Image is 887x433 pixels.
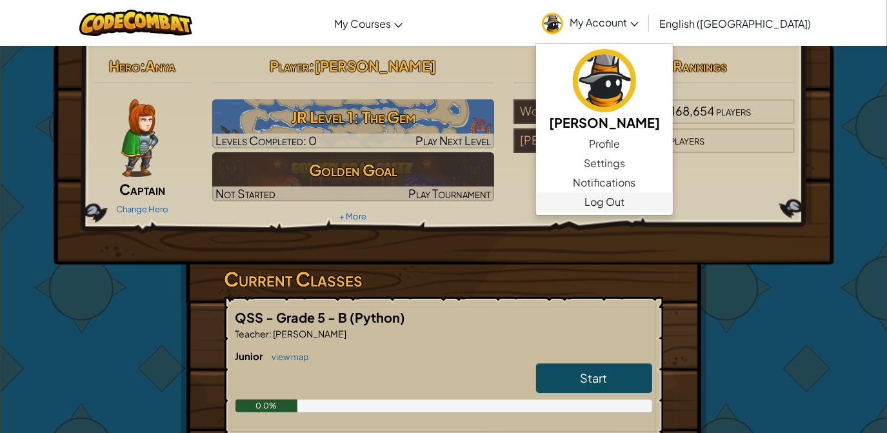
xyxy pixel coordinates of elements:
[408,186,491,201] span: Play Tournament
[328,6,409,41] a: My Courses
[334,17,391,30] span: My Courses
[339,211,366,221] a: + More
[716,103,751,118] span: players
[659,17,811,30] span: English ([GEOGRAPHIC_DATA])
[536,192,673,212] a: Log Out
[513,99,654,124] div: World
[309,57,314,75] span: :
[119,180,165,198] span: Captain
[513,112,795,126] a: World8,168,654players
[212,152,494,201] a: Golden GoalNot StartedPlay Tournament
[573,175,636,190] span: Notifications
[235,350,266,362] span: Junior
[536,154,673,173] a: Settings
[215,186,275,201] span: Not Started
[79,10,192,36] img: CodeCombat logo
[415,133,491,148] span: Play Next Level
[272,328,347,339] span: [PERSON_NAME]
[235,309,350,325] span: QSS - Grade 5 - B
[235,328,270,339] span: Teacher
[270,57,309,75] span: Player
[570,15,639,29] span: My Account
[513,141,795,156] a: [PERSON_NAME]3players
[109,57,140,75] span: Hero
[121,99,158,177] img: captain-pose.png
[542,13,563,34] img: avatar
[573,49,636,112] img: avatar
[224,265,663,294] h3: Current Classes
[145,57,175,75] span: Anya
[215,133,317,148] span: Levels Completed: 0
[212,103,494,132] h3: JR Level 1: The Gem
[653,6,817,41] a: English ([GEOGRAPHIC_DATA])
[270,328,272,339] span: :
[212,99,494,148] img: JR Level 1: The Gem
[116,204,168,214] a: Change Hero
[212,156,494,185] h3: Golden Goal
[266,352,310,362] a: view map
[235,399,298,412] div: 0.0%
[535,3,645,43] a: My Account
[350,309,406,325] span: (Python)
[670,132,704,147] span: players
[513,128,654,153] div: [PERSON_NAME]
[581,57,728,75] span: AI League Team Rankings
[140,57,145,75] span: :
[314,57,436,75] span: [PERSON_NAME]
[212,152,494,201] img: Golden Goal
[536,173,673,192] a: Notifications
[549,112,660,132] h5: [PERSON_NAME]
[212,99,494,148] a: Play Next Level
[536,134,673,154] a: Profile
[661,103,714,118] span: 8,168,654
[536,47,673,134] a: [PERSON_NAME]
[581,370,608,385] span: Start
